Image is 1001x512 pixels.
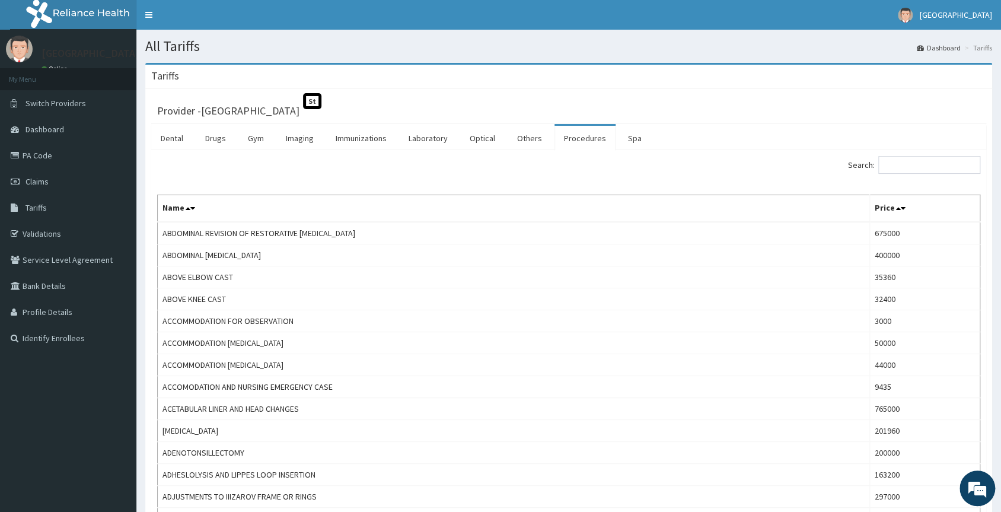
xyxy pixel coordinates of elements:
td: 675000 [869,222,980,244]
a: Others [508,126,551,151]
td: 297000 [869,486,980,508]
td: ACCOMMODATION [MEDICAL_DATA] [158,354,870,376]
td: ABOVE ELBOW CAST [158,266,870,288]
td: ABDOMINAL REVISION OF RESTORATIVE [MEDICAL_DATA] [158,222,870,244]
a: Online [42,65,70,73]
td: ABOVE KNEE CAST [158,288,870,310]
td: 3000 [869,310,980,332]
h3: Tariffs [151,71,179,81]
a: Spa [619,126,651,151]
li: Tariffs [962,43,992,53]
td: 44000 [869,354,980,376]
a: Laboratory [399,126,457,151]
h1: All Tariffs [145,39,992,54]
td: ACCOMMODATION FOR OBSERVATION [158,310,870,332]
td: ADENOTONSILLECTOMY [158,442,870,464]
a: Gym [238,126,273,151]
span: Dashboard [25,124,64,135]
td: [MEDICAL_DATA] [158,420,870,442]
span: Claims [25,176,49,187]
th: Price [869,195,980,222]
td: ADHESLOLYSIS AND LIPPES LOOP INSERTION [158,464,870,486]
label: Search: [848,156,980,174]
h3: Provider - [GEOGRAPHIC_DATA] [157,106,299,116]
td: 35360 [869,266,980,288]
a: Immunizations [326,126,396,151]
td: 163200 [869,464,980,486]
td: ACETABULAR LINER AND HEAD CHANGES [158,398,870,420]
img: User Image [6,36,33,62]
a: Optical [460,126,505,151]
a: Procedures [554,126,616,151]
span: [GEOGRAPHIC_DATA] [920,9,992,20]
span: St [303,93,321,109]
td: 9435 [869,376,980,398]
td: 50000 [869,332,980,354]
td: 200000 [869,442,980,464]
input: Search: [878,156,980,174]
p: [GEOGRAPHIC_DATA] [42,48,139,59]
td: ABDOMINAL [MEDICAL_DATA] [158,244,870,266]
td: 400000 [869,244,980,266]
th: Name [158,195,870,222]
td: 765000 [869,398,980,420]
img: User Image [898,8,913,23]
td: 201960 [869,420,980,442]
td: ADJUSTMENTS TO IIIZAROV FRAME OR RINGS [158,486,870,508]
a: Dental [151,126,193,151]
a: Dashboard [917,43,961,53]
span: Tariffs [25,202,47,213]
td: ACCOMMODATION [MEDICAL_DATA] [158,332,870,354]
span: Switch Providers [25,98,86,109]
td: ACCOMODATION AND NURSING EMERGENCY CASE [158,376,870,398]
a: Imaging [276,126,323,151]
td: 32400 [869,288,980,310]
a: Drugs [196,126,235,151]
